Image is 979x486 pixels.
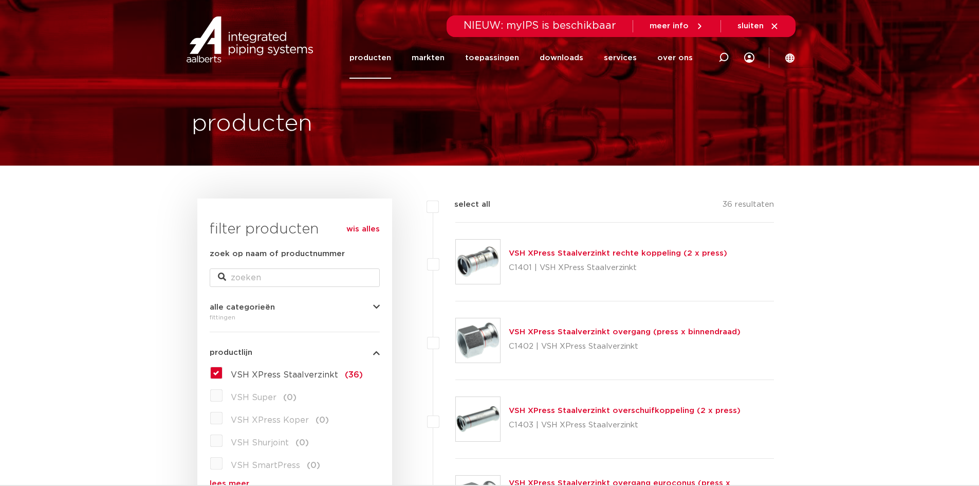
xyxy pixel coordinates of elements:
img: Thumbnail for VSH XPress Staalverzinkt overgang (press x binnendraad) [456,318,500,363]
a: toepassingen [465,37,519,79]
img: Thumbnail for VSH XPress Staalverzinkt rechte koppeling (2 x press) [456,240,500,284]
span: VSH XPress Staalverzinkt [231,371,338,379]
label: zoek op naam of productnummer [210,248,345,260]
a: wis alles [346,223,380,236]
p: C1403 | VSH XPress Staalverzinkt [509,417,741,434]
a: markten [412,37,445,79]
h3: filter producten [210,219,380,240]
label: select all [439,199,490,211]
span: (0) [307,461,320,470]
h1: producten [192,107,312,140]
span: VSH Super [231,393,276,402]
span: VSH XPress Koper [231,416,309,424]
p: 36 resultaten [723,199,774,214]
a: over ons [657,37,693,79]
a: downloads [540,37,583,79]
a: services [604,37,637,79]
a: VSH XPress Staalverzinkt overgang (press x binnendraad) [509,328,741,336]
span: alle categorieën [210,303,275,311]
a: VSH XPress Staalverzinkt overschuifkoppeling (2 x press) [509,407,741,415]
span: NIEUW: myIPS is beschikbaar [464,21,616,31]
span: VSH SmartPress [231,461,300,470]
span: productlijn [210,349,252,356]
span: sluiten [737,22,764,30]
a: producten [349,37,391,79]
span: VSH Shurjoint [231,439,289,447]
nav: Menu [349,37,693,79]
span: (36) [345,371,363,379]
p: C1401 | VSH XPress Staalverzinkt [509,260,727,276]
a: sluiten [737,22,779,31]
span: (0) [295,439,309,447]
img: Thumbnail for VSH XPress Staalverzinkt overschuifkoppeling (2 x press) [456,397,500,441]
span: (0) [283,393,297,402]
a: VSH XPress Staalverzinkt rechte koppeling (2 x press) [509,249,727,257]
button: alle categorieën [210,303,380,311]
span: (0) [316,416,329,424]
button: productlijn [210,349,380,356]
div: fittingen [210,311,380,323]
span: meer info [650,22,689,30]
a: meer info [650,22,704,31]
p: C1402 | VSH XPress Staalverzinkt [509,338,741,355]
div: my IPS [744,37,754,79]
input: zoeken [210,268,380,287]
